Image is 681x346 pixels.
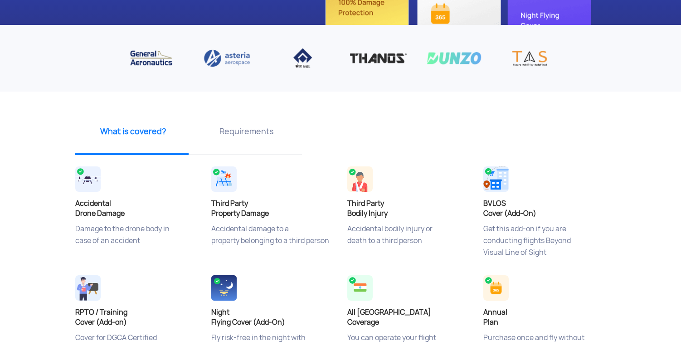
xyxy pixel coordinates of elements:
[483,223,606,268] p: Get this add-on if you are conducting flights Beyond Visual Line of Sight
[75,223,198,268] p: Damage to the drone body in case of an accident
[499,48,561,69] img: TAS
[483,307,606,327] h4: Annual Plan
[423,48,485,69] img: Dunzo
[347,307,470,327] h4: All [GEOGRAPHIC_DATA] Coverage
[193,126,300,137] p: Requirements
[347,223,470,268] p: Accidental bodily injury or death to a third person
[211,199,334,219] h4: Third Party Property Damage
[196,48,258,69] img: Asteria aerospace
[272,48,334,69] img: IISCO Steel Plant
[483,199,606,219] h4: BVLOS Cover (Add-On)
[211,223,334,268] p: Accidental damage to a property belonging to a third person
[75,307,198,327] h4: RPTO / Training Cover (Add-on)
[75,199,198,219] h4: Accidental Drone Damage
[347,48,409,69] img: Thanos Technologies
[80,126,186,137] p: What is covered?
[211,307,334,327] h4: Night Flying Cover (Add-On)
[347,199,470,219] h4: Third Party Bodily Injury
[120,48,182,69] img: General Aeronautics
